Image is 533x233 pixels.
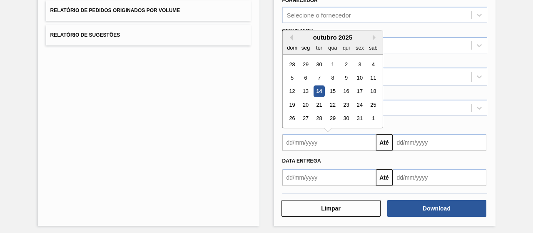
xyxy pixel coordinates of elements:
div: Choose domingo, 26 de outubro de 2025 [286,113,298,124]
div: Choose domingo, 12 de outubro de 2025 [286,86,298,97]
div: Choose domingo, 5 de outubro de 2025 [286,72,298,83]
input: dd/mm/yyyy [282,134,376,151]
button: Relatório de Pedidos Originados por Volume [46,0,251,21]
div: Choose sábado, 25 de outubro de 2025 [367,99,379,110]
input: dd/mm/yyyy [282,169,376,186]
button: Limpar [281,200,381,217]
div: Choose segunda-feira, 13 de outubro de 2025 [300,86,311,97]
div: Choose segunda-feira, 20 de outubro de 2025 [300,99,311,110]
div: Choose quinta-feira, 23 de outubro de 2025 [340,99,351,110]
div: Choose quinta-feira, 2 de outubro de 2025 [340,59,351,70]
button: Até [376,134,393,151]
input: dd/mm/yyyy [393,169,486,186]
div: Choose quinta-feira, 9 de outubro de 2025 [340,72,351,83]
div: ter [313,42,324,53]
div: Choose terça-feira, 21 de outubro de 2025 [313,99,324,110]
div: Choose quarta-feira, 1 de outubro de 2025 [327,59,338,70]
div: Choose domingo, 19 de outubro de 2025 [286,99,298,110]
div: Choose sexta-feira, 10 de outubro de 2025 [354,72,365,83]
div: dom [286,42,298,53]
div: sab [367,42,379,53]
div: Choose sexta-feira, 24 de outubro de 2025 [354,99,365,110]
span: Data Entrega [282,158,321,164]
label: Cervejaria [282,28,314,34]
div: Choose segunda-feira, 27 de outubro de 2025 [300,113,311,124]
button: Até [376,169,393,186]
div: Selecione o fornecedor [287,12,351,19]
div: Choose quarta-feira, 15 de outubro de 2025 [327,86,338,97]
input: dd/mm/yyyy [393,134,486,151]
div: Choose terça-feira, 30 de setembro de 2025 [313,59,324,70]
button: Download [387,200,486,217]
span: Relatório de Sugestões [50,32,120,38]
button: Previous Month [287,35,293,40]
div: qui [340,42,351,53]
div: seg [300,42,311,53]
div: Choose sexta-feira, 3 de outubro de 2025 [354,59,365,70]
div: Choose terça-feira, 7 de outubro de 2025 [313,72,324,83]
div: qua [327,42,338,53]
div: Choose quarta-feira, 8 de outubro de 2025 [327,72,338,83]
button: Next Month [373,35,379,40]
div: Choose quarta-feira, 29 de outubro de 2025 [327,113,338,124]
div: Choose quinta-feira, 16 de outubro de 2025 [340,86,351,97]
div: Choose sábado, 18 de outubro de 2025 [367,86,379,97]
div: Choose terça-feira, 14 de outubro de 2025 [313,86,324,97]
div: Choose quarta-feira, 22 de outubro de 2025 [327,99,338,110]
div: Choose domingo, 28 de setembro de 2025 [286,59,298,70]
div: Choose sexta-feira, 31 de outubro de 2025 [354,113,365,124]
div: Choose segunda-feira, 6 de outubro de 2025 [300,72,311,83]
div: outubro 2025 [283,34,383,41]
button: Relatório de Sugestões [46,25,251,45]
div: Choose sábado, 11 de outubro de 2025 [367,72,379,83]
div: Choose segunda-feira, 29 de setembro de 2025 [300,59,311,70]
div: month 2025-10 [285,58,380,125]
div: sex [354,42,365,53]
div: Choose sexta-feira, 17 de outubro de 2025 [354,86,365,97]
div: Choose sábado, 4 de outubro de 2025 [367,59,379,70]
span: Relatório de Pedidos Originados por Volume [50,8,180,13]
div: Choose quinta-feira, 30 de outubro de 2025 [340,113,351,124]
div: Choose sábado, 1 de novembro de 2025 [367,113,379,124]
div: Choose terça-feira, 28 de outubro de 2025 [313,113,324,124]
